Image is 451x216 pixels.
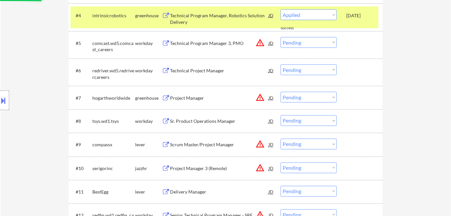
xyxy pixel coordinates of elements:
[281,25,307,31] div: success
[170,67,269,74] div: Technical Project Manager
[268,139,274,151] div: JD
[170,95,269,101] div: Project Manager
[256,38,265,47] button: warning_amber
[268,115,274,127] div: JD
[76,166,87,172] div: #10
[346,12,375,19] div: [DATE]
[170,118,269,125] div: Sr. Product Operations Manager
[268,65,274,76] div: JD
[135,189,162,195] div: lever
[256,140,265,149] button: warning_amber
[170,142,269,148] div: Scrum Master/Project Manager
[170,189,269,195] div: Delivery Manager
[268,9,274,21] div: JD
[92,189,135,195] div: BestEgg
[135,166,162,172] div: jazzhr
[170,40,269,47] div: Technical Program Manager 3, PMO
[135,142,162,148] div: lever
[135,118,162,125] div: workday
[135,40,162,47] div: workday
[170,166,269,172] div: Project Manager 3 (Remote)
[135,12,162,19] div: greenhouse
[170,12,269,25] div: Technical Program Manager, Robotics Solution Delivery
[76,12,87,19] div: #4
[256,164,265,173] button: warning_amber
[268,92,274,104] div: JD
[76,189,87,195] div: #11
[268,163,274,174] div: JD
[256,93,265,102] button: warning_amber
[92,166,135,172] div: serigorinc
[268,186,274,198] div: JD
[135,67,162,74] div: workday
[135,95,162,101] div: greenhouse
[92,12,135,19] div: intrinsicrobotics
[268,37,274,49] div: JD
